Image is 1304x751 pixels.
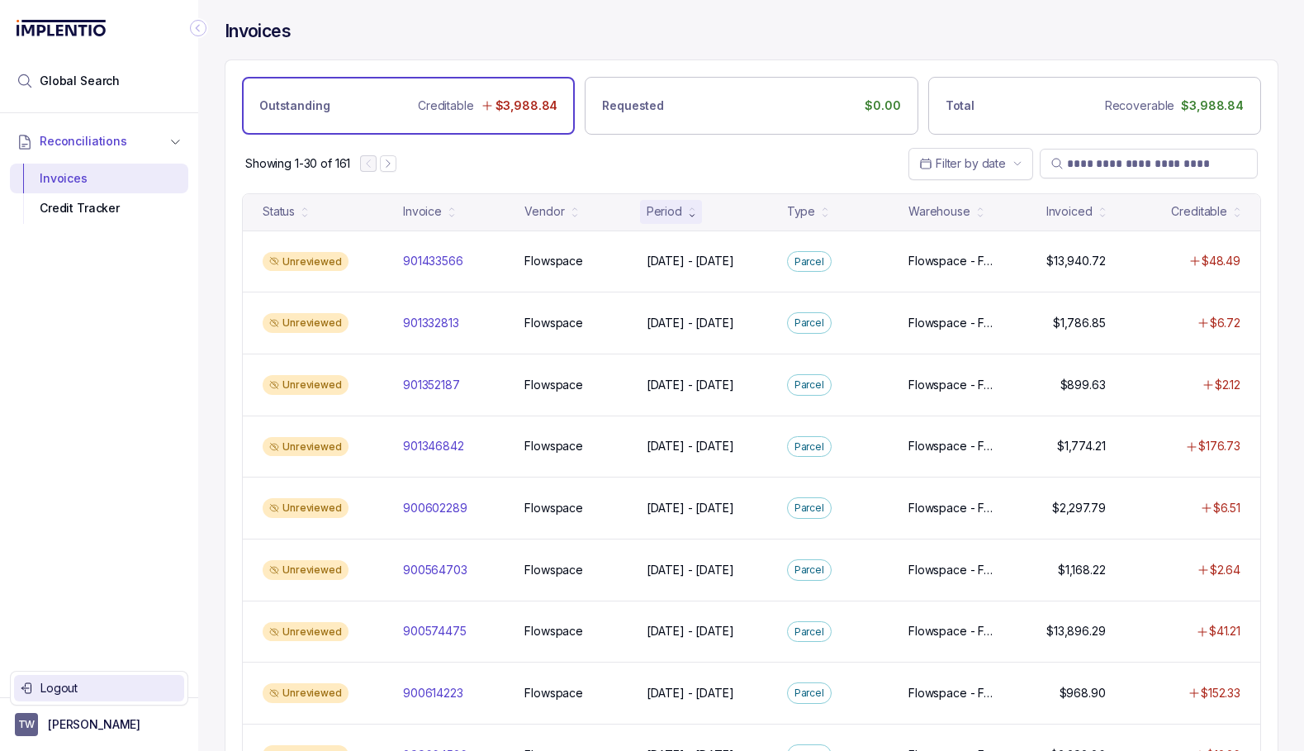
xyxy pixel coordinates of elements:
[263,498,349,518] div: Unreviewed
[794,624,824,640] p: Parcel
[48,716,140,733] p: [PERSON_NAME]
[1046,253,1106,269] p: $13,940.72
[908,315,997,331] p: Flowspace - Fedex
[794,254,824,270] p: Parcel
[647,623,734,639] p: [DATE] - [DATE]
[1057,438,1106,454] p: $1,774.21
[794,315,824,331] p: Parcel
[263,622,349,642] div: Unreviewed
[908,203,970,220] div: Warehouse
[1058,562,1106,578] p: $1,168.22
[263,203,295,220] div: Status
[10,123,188,159] button: Reconciliations
[524,438,583,454] p: Flowspace
[403,500,467,516] p: 900602289
[1201,685,1240,701] p: $152.33
[787,203,815,220] div: Type
[188,18,208,38] div: Collapse Icon
[794,562,824,578] p: Parcel
[245,155,350,172] p: Showing 1-30 of 161
[647,500,734,516] p: [DATE] - [DATE]
[946,97,974,114] p: Total
[23,193,175,223] div: Credit Tracker
[908,377,997,393] p: Flowspace - Fedex
[10,160,188,227] div: Reconciliations
[524,377,583,393] p: Flowspace
[403,253,463,269] p: 901433566
[908,500,997,516] p: Flowspace - Fedex
[263,252,349,272] div: Unreviewed
[794,685,824,701] p: Parcel
[908,623,997,639] p: Flowspace - Fedex
[1060,685,1106,701] p: $968.90
[1171,203,1227,220] div: Creditable
[1105,97,1174,114] p: Recoverable
[524,315,583,331] p: Flowspace
[1210,315,1240,331] p: $6.72
[794,439,824,455] p: Parcel
[403,377,460,393] p: 901352187
[1202,253,1240,269] p: $48.49
[524,253,583,269] p: Flowspace
[1060,377,1106,393] p: $899.63
[403,562,467,578] p: 900564703
[919,155,1006,172] search: Date Range Picker
[259,97,330,114] p: Outstanding
[418,97,474,114] p: Creditable
[647,315,734,331] p: [DATE] - [DATE]
[263,560,349,580] div: Unreviewed
[602,97,664,114] p: Requested
[865,97,900,114] p: $0.00
[15,713,38,736] span: User initials
[908,253,997,269] p: Flowspace - Fedex
[1046,623,1106,639] p: $13,896.29
[403,685,463,701] p: 900614223
[908,148,1033,179] button: Date Range Picker
[647,253,734,269] p: [DATE] - [DATE]
[794,500,824,516] p: Parcel
[1181,97,1244,114] p: $3,988.84
[647,562,734,578] p: [DATE] - [DATE]
[1210,562,1240,578] p: $2.64
[1046,203,1093,220] div: Invoiced
[936,156,1006,170] span: Filter by date
[524,562,583,578] p: Flowspace
[403,438,464,454] p: 901346842
[524,623,583,639] p: Flowspace
[225,20,291,43] h4: Invoices
[908,438,997,454] p: Flowspace - Fedex
[647,203,682,220] div: Period
[40,73,120,89] span: Global Search
[524,500,583,516] p: Flowspace
[647,685,734,701] p: [DATE] - [DATE]
[1052,500,1106,516] p: $2,297.79
[40,133,127,150] span: Reconciliations
[15,713,183,736] button: User initials[PERSON_NAME]
[1209,623,1240,639] p: $41.21
[647,438,734,454] p: [DATE] - [DATE]
[496,97,558,114] p: $3,988.84
[1053,315,1106,331] p: $1,786.85
[245,155,350,172] div: Remaining page entries
[524,685,583,701] p: Flowspace
[263,437,349,457] div: Unreviewed
[524,203,564,220] div: Vendor
[794,377,824,393] p: Parcel
[263,683,349,703] div: Unreviewed
[263,313,349,333] div: Unreviewed
[1213,500,1240,516] p: $6.51
[403,203,442,220] div: Invoice
[647,377,734,393] p: [DATE] - [DATE]
[23,164,175,193] div: Invoices
[380,155,396,172] button: Next Page
[908,562,997,578] p: Flowspace - Fedex
[263,375,349,395] div: Unreviewed
[403,623,467,639] p: 900574475
[1198,438,1240,454] p: $176.73
[908,685,997,701] p: Flowspace - Fedex
[403,315,459,331] p: 901332813
[1215,377,1240,393] p: $2.12
[40,680,178,696] p: Logout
